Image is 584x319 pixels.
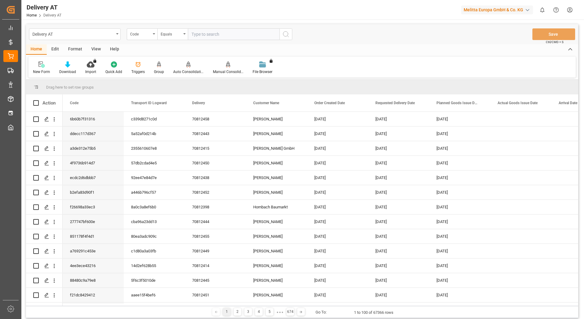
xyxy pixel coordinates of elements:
div: Press SPACE to select this row. [26,185,63,200]
div: Press SPACE to select this row. [26,302,63,317]
span: Actual Goods Issue Date [498,101,538,105]
div: a446b796cf57 [124,185,185,200]
div: 5a52af0d214b [124,127,185,141]
div: [DATE] [307,215,368,229]
div: [DATE] [429,141,490,156]
div: 2355610607e8 [124,141,185,156]
div: [DATE] [307,127,368,141]
div: 70812415 [185,141,246,156]
div: Press SPACE to select this row. [26,141,63,156]
div: 8a0c3a8ef6b0 [124,200,185,214]
div: [PERSON_NAME] [246,244,307,258]
div: [DATE] [429,170,490,185]
div: [DATE] [368,273,429,288]
div: [DATE] [307,185,368,200]
div: 70812452 [185,185,246,200]
div: [DATE] [429,302,490,317]
div: 57db2cdad4e5 [124,156,185,170]
div: Delivery AT [27,3,61,12]
div: [DATE] [368,229,429,244]
div: Equals [161,30,181,37]
div: 70812438 [185,170,246,185]
span: Drag here to set row groups [46,85,94,90]
div: Press SPACE to select this row. [26,273,63,288]
div: cba96a23dd13 [124,215,185,229]
div: 70812458 [185,112,246,126]
div: [DATE] [429,288,490,302]
div: [DATE] [368,288,429,302]
div: 92ee47e84d7e [124,170,185,185]
div: [DATE] [307,170,368,185]
div: 437b1335b2fb [63,302,124,317]
div: [DATE] [429,200,490,214]
div: Code [130,30,151,37]
div: Home [26,44,47,55]
div: 4ee3ece43216 [63,258,124,273]
div: Format [64,44,87,55]
div: Help [105,44,124,55]
div: 70812445 [185,273,246,288]
a: Home [27,13,37,17]
div: Quick Add [105,69,122,75]
div: 70812455 [185,229,246,244]
div: [PERSON_NAME] [246,127,307,141]
div: 70812414 [185,258,246,273]
div: 851178f4f4d1 [63,229,124,244]
div: [PERSON_NAME] [246,288,307,302]
span: Delivery [192,101,205,105]
span: Requested Delivery Date [375,101,415,105]
div: Hornbach Baumarkt [246,200,307,214]
div: Delivery AT [32,30,114,38]
div: 70812444 [185,215,246,229]
button: Help Center [549,3,563,17]
div: Press SPACE to select this row. [26,215,63,229]
div: Press SPACE to select this row. [26,112,63,127]
span: Transport ID Logward [131,101,167,105]
div: [PERSON_NAME] [246,185,307,200]
div: View [87,44,105,55]
div: 277747bf600e [63,215,124,229]
div: [PERSON_NAME] [246,229,307,244]
div: 3 [244,308,252,316]
div: 70812449 [185,244,246,258]
div: Press SPACE to select this row. [26,229,63,244]
div: 1 to 100 of 67366 rows [354,310,393,316]
div: [PERSON_NAME] GmbH [246,141,307,156]
div: [DATE] [307,302,368,317]
div: [DATE] [368,258,429,273]
button: Save [532,28,575,40]
div: 70812442 [185,302,246,317]
button: Melitta Europa GmbH & Co. KG [461,4,535,16]
div: [DATE] [307,258,368,273]
div: [DATE] [368,170,429,185]
div: [DATE] [368,215,429,229]
div: [DATE] [429,229,490,244]
div: 70812451 [185,288,246,302]
div: Press SPACE to select this row. [26,200,63,215]
div: [DATE] [368,244,429,258]
div: 4f9736b914d7 [63,156,124,170]
div: 70812398 [185,200,246,214]
div: [PERSON_NAME] [246,156,307,170]
div: Action [42,100,56,106]
div: [DATE] [307,156,368,170]
div: 70812450 [185,156,246,170]
input: Type to search [188,28,279,40]
button: open menu [127,28,157,40]
div: ecdc2d6dbbb7 [63,170,124,185]
div: [PERSON_NAME] [246,302,307,317]
div: 2 [234,308,241,316]
div: 5f6c3f5010de [124,273,185,288]
button: open menu [29,28,121,40]
div: Manual Consolidation [213,69,243,75]
div: New Form [33,69,50,75]
div: c1d80a3a03fb [124,244,185,258]
div: ● ● ● [276,310,283,314]
span: Ctrl/CMD + S [546,40,564,44]
div: Edit [47,44,64,55]
div: [DATE] [429,112,490,126]
div: Triggers [131,69,145,75]
span: Planned Goods Issue Date [436,101,477,105]
div: [DATE] [368,185,429,200]
div: [DATE] [429,185,490,200]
